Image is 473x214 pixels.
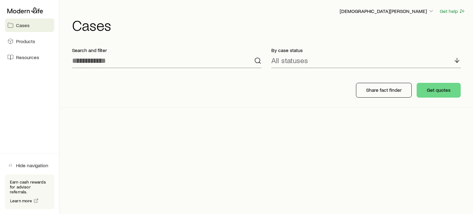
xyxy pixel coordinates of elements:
[5,18,54,32] a: Cases
[5,175,54,209] div: Earn cash rewards for advisor referrals.Learn more
[339,8,435,15] button: [DEMOGRAPHIC_DATA][PERSON_NAME]
[5,159,54,172] button: Hide navigation
[271,47,461,53] p: By case status
[366,87,402,93] p: Share fact finder
[16,162,48,168] span: Hide navigation
[5,34,54,48] a: Products
[16,38,35,44] span: Products
[10,199,32,203] span: Learn more
[356,83,412,98] button: Share fact finder
[10,180,49,194] p: Earn cash rewards for advisor referrals.
[340,8,434,14] p: [DEMOGRAPHIC_DATA][PERSON_NAME]
[5,50,54,64] a: Resources
[271,56,308,65] p: All statuses
[439,8,466,15] button: Get help
[72,18,466,32] h1: Cases
[417,83,461,98] button: Get quotes
[16,54,39,60] span: Resources
[72,47,261,53] p: Search and filter
[16,22,30,28] span: Cases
